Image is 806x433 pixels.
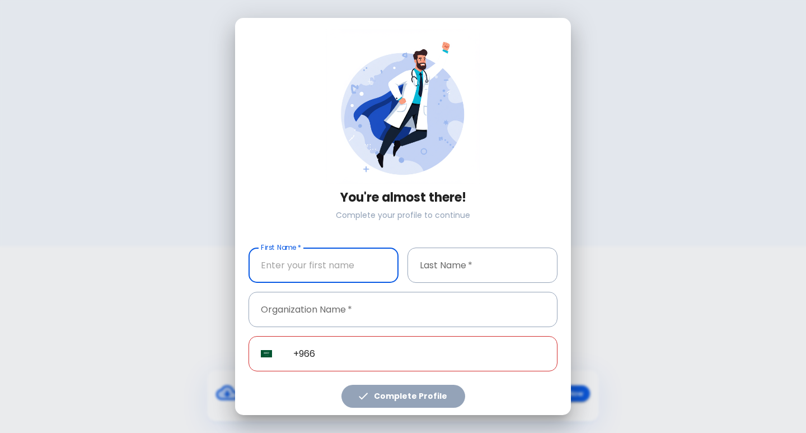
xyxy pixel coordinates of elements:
[407,248,557,283] input: Enter your last name
[249,209,557,221] p: Complete your profile to continue
[261,350,272,358] img: unknown
[249,190,557,205] h3: You're almost there!
[249,292,557,327] input: Enter your organization name
[249,248,399,283] input: Enter your first name
[256,344,277,364] button: Select country
[281,336,557,371] input: Phone Number
[326,29,480,184] img: doctor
